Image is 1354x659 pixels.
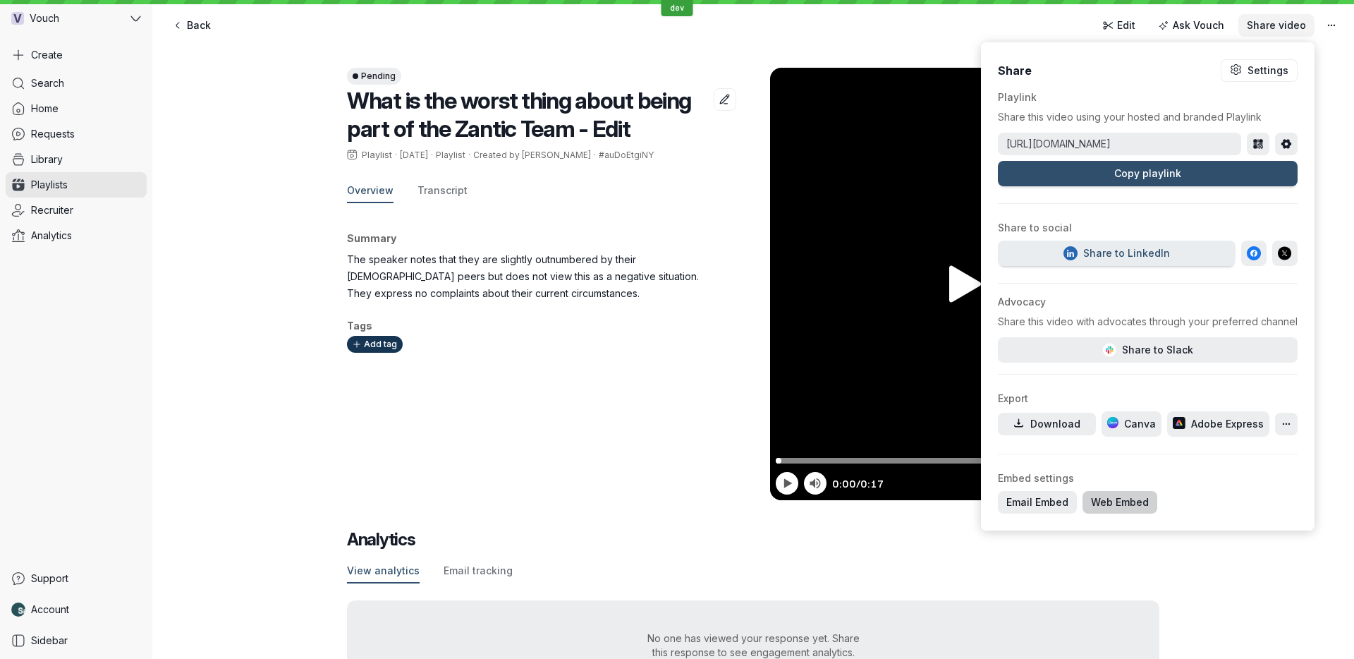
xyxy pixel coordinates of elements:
button: VVouch [6,6,147,31]
h3: Share [998,63,1032,78]
button: Create LinkedIn post [998,241,1236,266]
button: Ask Vouch [1149,14,1233,37]
span: Overview [347,183,394,198]
button: Edit title [714,88,736,111]
span: Created by [PERSON_NAME] [473,150,591,160]
button: Web Embed [1082,491,1157,514]
span: Edit [1117,18,1135,32]
span: · [428,150,436,161]
span: Playlist [436,150,465,160]
span: Transcript [417,183,468,198]
div: Vouch [6,6,128,31]
span: Analytics [31,229,72,243]
h2: Analytics [347,528,1159,551]
a: Library [6,147,147,172]
button: Email Embed [998,491,1077,514]
p: The speaker notes that they are slightly outnumbered by their [DEMOGRAPHIC_DATA] peers but does n... [347,251,725,302]
a: Requests [6,121,147,147]
a: Recruiter [6,198,147,223]
button: Share via QR code [1247,133,1269,155]
button: Share to Adobe Express [1167,411,1269,437]
button: Playlink settings [1275,133,1298,155]
button: Download [998,413,1096,435]
p: Share this video using your hosted and branded Playlink [998,110,1298,124]
span: Summary [347,232,396,244]
span: Share video [1247,18,1306,32]
button: Share to Canva [1102,411,1162,437]
span: · [465,150,473,161]
button: Share with other apps [1275,413,1298,435]
span: · [392,150,400,161]
span: Library [31,152,63,167]
button: Create Slack post [998,337,1298,363]
a: Analytics [6,223,147,248]
button: Share video [1238,14,1315,37]
span: Tags [347,320,372,332]
span: Sidebar [31,634,68,648]
h4: Embed settings [998,471,1298,485]
span: · [591,150,599,161]
a: Support [6,566,147,591]
div: Download [1030,417,1080,431]
a: Home [6,96,147,121]
img: Nathan Weinstock avatar [11,603,25,617]
button: Playlink settings [1221,59,1298,82]
a: Search [6,71,147,96]
div: Share to LinkedIn [1063,246,1170,260]
span: Share to Slack [1102,343,1193,357]
button: Copy playlink [998,161,1298,186]
button: More actions [1320,14,1343,37]
span: Playlist [362,150,392,161]
span: What is the worst thing about being part of the Zantic Team - Edit [347,87,691,143]
a: Back [164,14,219,37]
span: Search [31,76,64,90]
a: Sidebar [6,628,147,653]
span: Web Embed [1091,495,1149,509]
span: #auDoEtgiNY [599,150,654,160]
span: Support [31,572,68,586]
span: Copy playlink [1114,167,1181,181]
button: Share on Facebook [1241,241,1267,266]
span: Requests [31,127,75,141]
span: Home [31,102,59,116]
span: V [13,11,22,25]
a: Playlists [6,172,147,198]
span: Playlists [31,178,68,192]
div: Settings [1248,64,1288,78]
span: [DATE] [400,150,428,160]
a: [URL][DOMAIN_NAME] [998,137,1241,151]
span: Ask Vouch [1173,18,1224,32]
p: Share this video with advocates through your preferred channel [998,315,1298,329]
span: Email tracking [444,564,513,578]
span: Recruiter [31,203,73,217]
div: Advocacy [998,295,1298,309]
div: Share video [981,42,1315,531]
button: Create [6,42,147,68]
button: Pending [347,68,401,85]
a: Edit [1094,14,1144,37]
button: Share on X [1272,241,1298,266]
span: View analytics [347,564,420,578]
span: Adobe Express [1173,417,1264,431]
h4: Playlink [998,90,1298,104]
span: Create [31,48,63,62]
span: Vouch [30,11,59,25]
span: Back [187,18,211,32]
a: Nathan Weinstock avatarAccount [6,597,147,622]
span: Account [31,603,69,617]
span: Canva [1107,417,1157,431]
h4: Share to social [998,221,1298,235]
h4: Export [998,392,1298,406]
button: Add tag [347,336,403,353]
span: Email Embed [1006,495,1068,509]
